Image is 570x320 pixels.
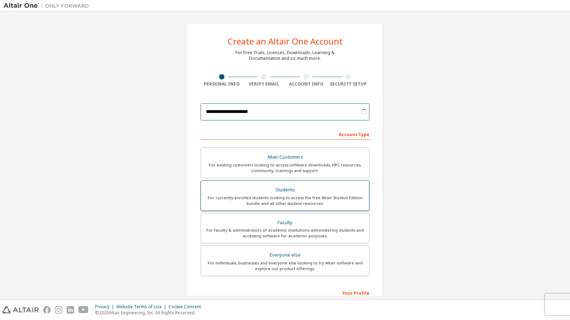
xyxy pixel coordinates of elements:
[55,306,62,314] img: instagram.svg
[4,2,93,9] img: Altair One
[201,128,369,140] div: Account Type
[243,81,285,87] div: Verify Email
[116,304,169,310] div: Website Terms of Use
[201,287,369,298] div: Your Profile
[67,306,74,314] img: linkedin.svg
[43,306,51,314] img: facebook.svg
[205,152,365,162] div: Altair Customers
[201,81,243,87] div: Personal Info
[78,306,89,314] img: youtube.svg
[235,50,335,61] div: For Free Trials, Licenses, Downloads, Learning & Documentation and so much more.
[285,81,327,87] div: Account Info
[327,81,370,87] div: Security Setup
[205,218,365,228] div: Faculty
[205,195,365,206] div: For currently enrolled students looking to access the free Altair Student Edition bundle and all ...
[205,162,365,174] div: For existing customers looking to access software downloads, HPC resources, community, trainings ...
[205,250,365,260] div: Everyone else
[2,306,39,314] img: altair_logo.svg
[95,310,205,316] p: © 2025 Altair Engineering, Inc. All Rights Reserved.
[205,185,365,195] div: Students
[205,260,365,272] div: For individuals, businesses and everyone else looking to try Altair software and explore our prod...
[228,37,343,46] div: Create an Altair One Account
[169,304,205,310] div: Cookie Consent
[205,227,365,239] div: For faculty & administrators of academic institutions administering students and accessing softwa...
[95,304,116,310] div: Privacy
